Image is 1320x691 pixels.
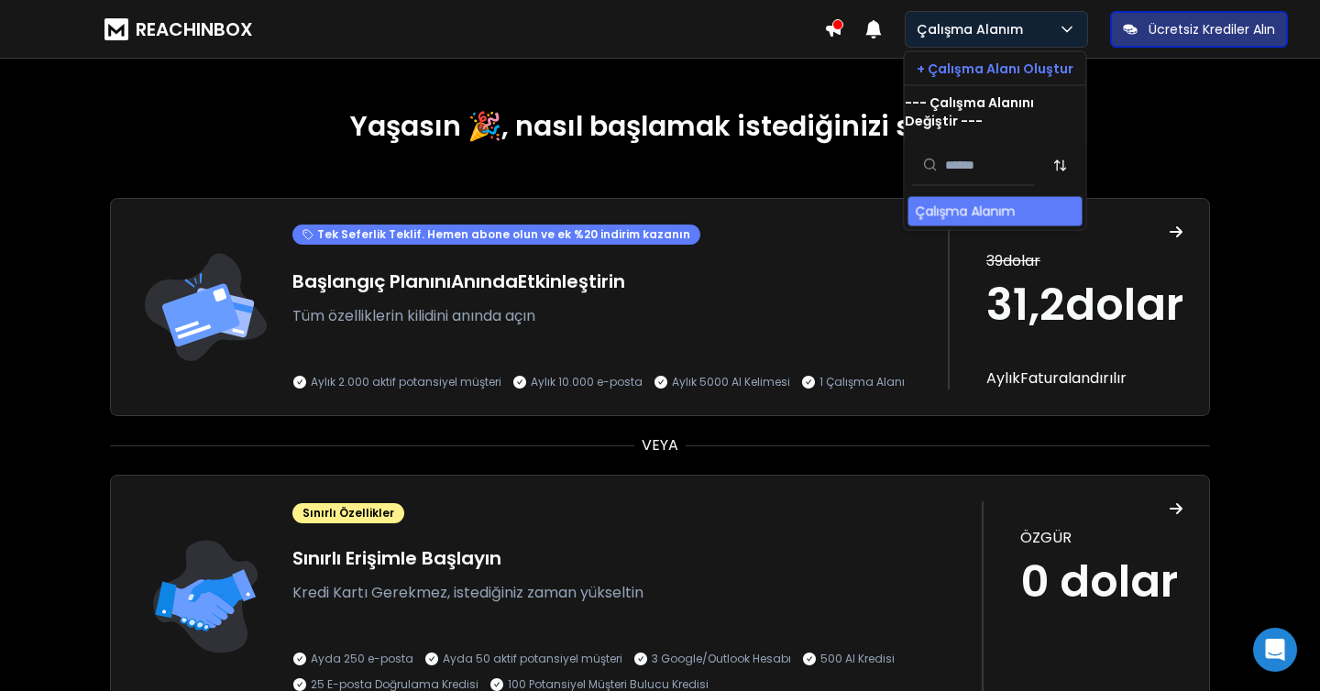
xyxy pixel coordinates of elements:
font: Anında [451,269,518,294]
img: logo [104,18,128,40]
font: Sınırlı Erişimle Başlayın [292,545,501,571]
font: dolar [1065,274,1183,335]
font: Aylık 10.000 e-posta [531,374,643,389]
img: iz [137,225,274,389]
font: Yaşasın 🎉, nasıl başlamak istediğinizi seçin [350,106,971,146]
font: Aylık 2.000 aktif potansiyel müşteri [311,374,501,389]
font: Çalışma Alanım [916,203,1016,221]
font: ÖZGÜR [1020,527,1072,548]
font: + Çalışma Alanı Oluştur [917,60,1073,78]
font: Tek Seferlik Teklif. Hemen abone olun ve ek %20 indirim kazanın [317,226,690,242]
font: Ayda 250 e-posta [311,651,413,666]
font: VEYA [642,434,678,455]
button: Sıralama AZ'ye göre sırala [1042,147,1079,183]
font: 500 AI Kredisi [820,651,895,666]
font: Ayda 50 aktif potansiyel müşteri [443,651,622,666]
button: + Çalışma Alanı Oluştur [905,52,1086,85]
button: Ücretsiz Krediler Alın [1110,11,1288,48]
font: Etkinleştirin [518,269,625,294]
font: Başlangıç Planını [292,269,451,294]
font: 1 Çalışma Alanı [819,374,905,389]
font: 39 [986,250,1003,271]
font: Aylık 5000 AI Kelimesi [672,374,790,389]
div: Intercom Messenger'ı açın [1253,628,1297,672]
font: Ücretsiz Krediler Alın [1149,20,1275,38]
font: Aylık [986,367,1020,389]
font: 31,2 [986,274,1065,335]
font: REACHINBOX [136,16,253,42]
font: dolar [1003,250,1040,271]
font: Faturalandırılır [1020,367,1127,389]
font: Kredi Kartı Gerekmez, istediğiniz zaman yükseltin [292,582,643,603]
font: Tüm özelliklerin kilidini anında açın [292,305,535,326]
font: Sınırlı Özellikler [302,505,394,521]
font: 3 Google/Outlook Hesabı [652,651,791,666]
font: --- Çalışma Alanını Değiştir --- [905,93,1034,130]
font: Çalışma Alanım [917,20,1023,38]
font: 0 dolar [1020,551,1178,612]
